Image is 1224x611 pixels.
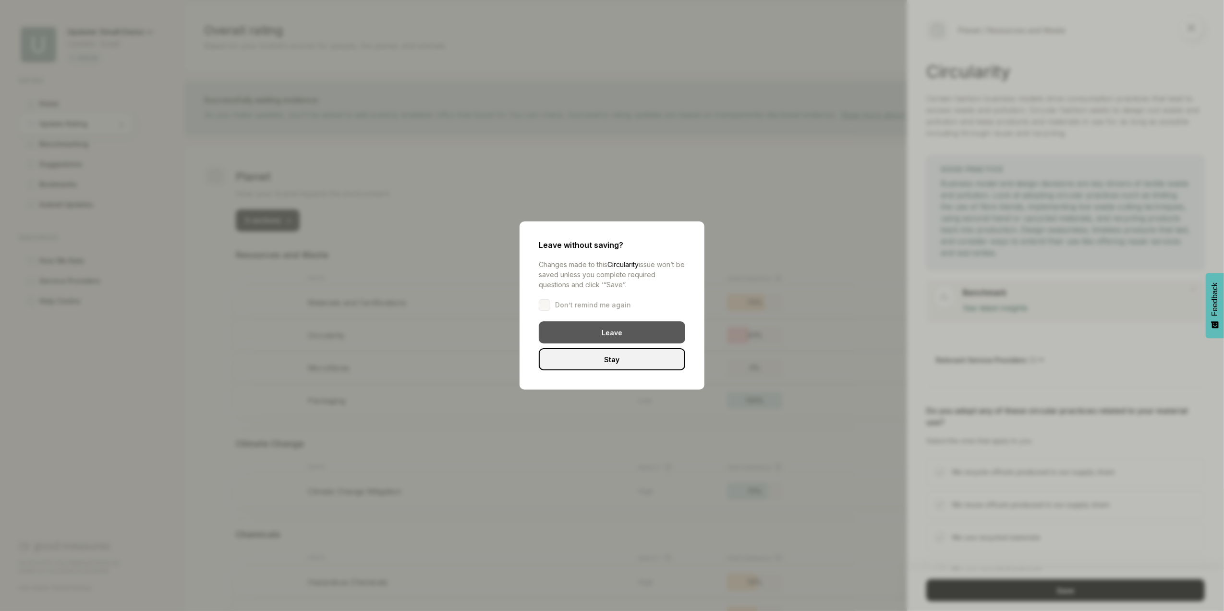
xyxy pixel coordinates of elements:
span: Feedback [1211,282,1219,316]
div: Leave without saving? [539,241,685,250]
div: Leave [539,321,685,343]
div: Stay [539,348,685,370]
span: Don’t remind me again [555,300,631,310]
span: Changes made to this issue won’t be saved unless you complete required questions and click ‘“Save”. [539,260,685,289]
span: Circularity [607,260,639,269]
button: Feedback - Show survey [1206,273,1224,338]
